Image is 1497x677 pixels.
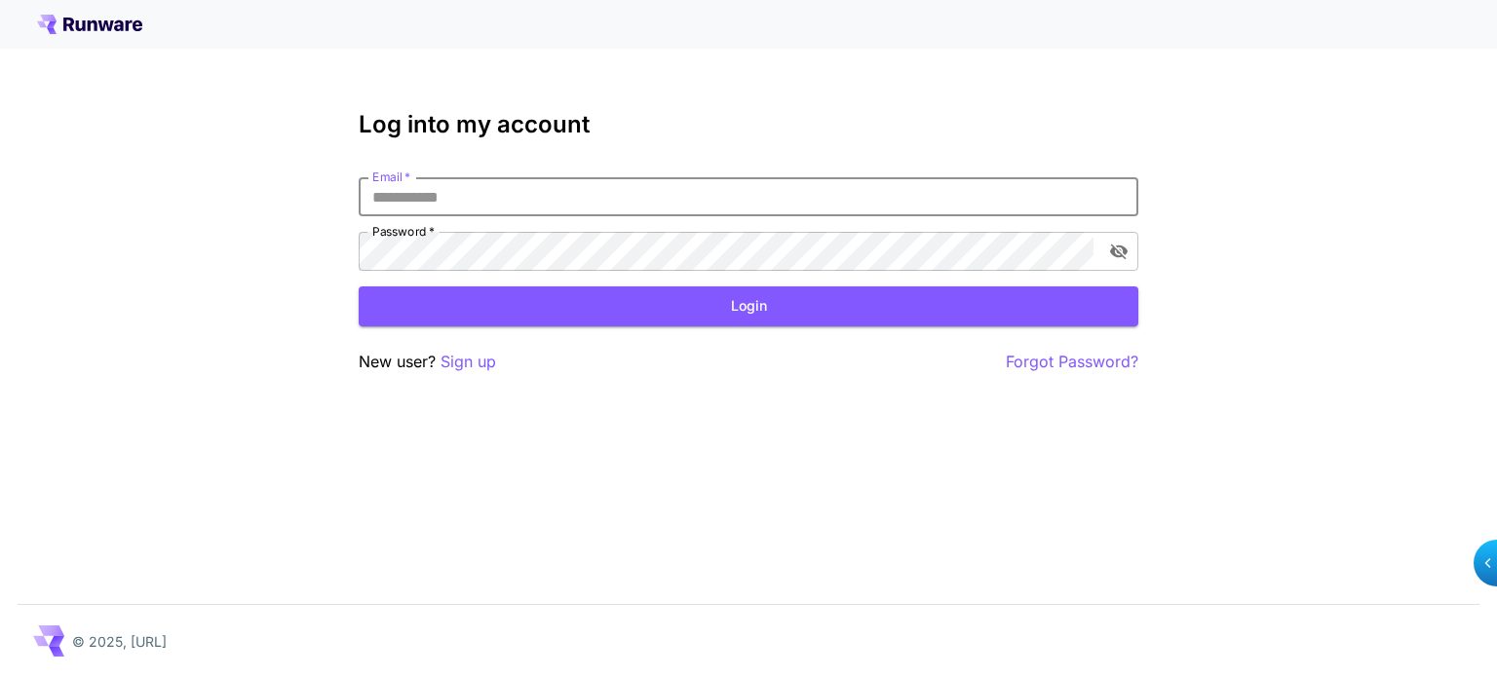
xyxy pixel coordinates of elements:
button: toggle password visibility [1101,234,1136,269]
label: Email [372,169,410,185]
button: Sign up [441,350,496,374]
p: New user? [359,350,496,374]
label: Password [372,223,435,240]
button: Forgot Password? [1006,350,1138,374]
p: © 2025, [URL] [72,631,167,652]
button: Login [359,286,1138,326]
h3: Log into my account [359,111,1138,138]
